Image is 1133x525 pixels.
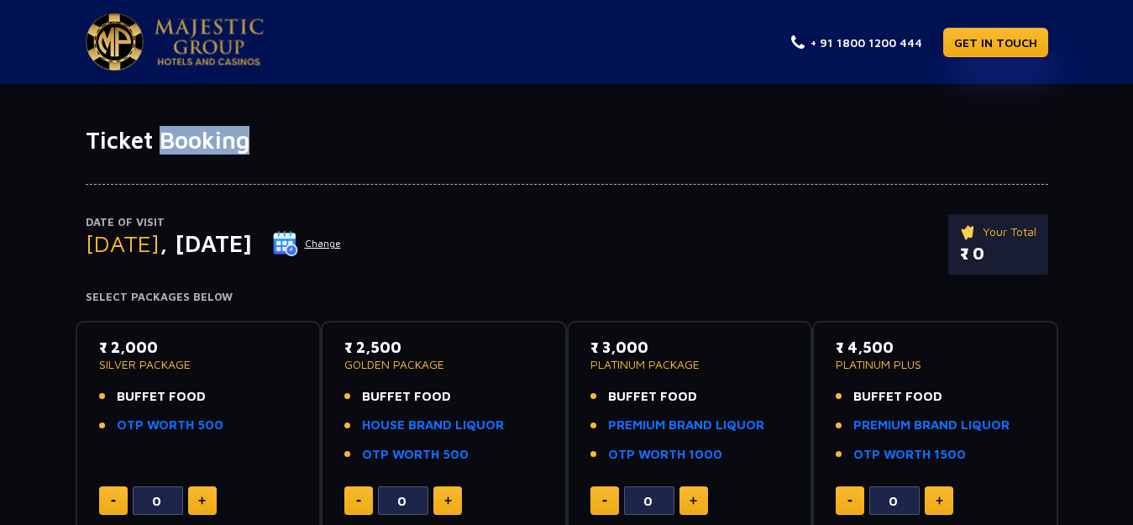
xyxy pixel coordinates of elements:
a: OTP WORTH 500 [117,416,223,435]
img: Majestic Pride [86,13,144,71]
a: OTP WORTH 1000 [608,445,722,465]
p: GOLDEN PACKAGE [344,359,543,370]
h1: Ticket Booking [86,126,1048,155]
img: minus [847,500,852,502]
span: BUFFET FOOD [608,387,697,407]
p: ₹ 2,500 [344,336,543,359]
h4: Select Packages Below [86,291,1048,304]
img: plus [444,496,452,505]
a: PREMIUM BRAND LIQUOR [608,416,764,435]
p: ₹ 2,000 [99,336,298,359]
p: Your Total [960,223,1036,241]
p: ₹ 3,000 [590,336,789,359]
a: PREMIUM BRAND LIQUOR [853,416,1010,435]
p: ₹ 0 [960,241,1036,266]
p: PLATINUM PACKAGE [590,359,789,370]
p: ₹ 4,500 [836,336,1035,359]
a: + 91 1800 1200 444 [791,34,922,51]
img: plus [936,496,943,505]
a: GET IN TOUCH [943,28,1048,57]
img: minus [602,500,607,502]
img: minus [356,500,361,502]
span: [DATE] [86,229,160,257]
p: SILVER PACKAGE [99,359,298,370]
img: plus [198,496,206,505]
span: BUFFET FOOD [362,387,451,407]
p: PLATINUM PLUS [836,359,1035,370]
p: Date of Visit [86,214,342,231]
span: , [DATE] [160,229,252,257]
span: BUFFET FOOD [117,387,206,407]
img: minus [111,500,116,502]
a: OTP WORTH 500 [362,445,469,465]
img: plus [690,496,697,505]
a: HOUSE BRAND LIQUOR [362,416,504,435]
img: Majestic Pride [155,18,264,66]
img: ticket [960,223,978,241]
button: Change [272,230,342,257]
span: BUFFET FOOD [853,387,942,407]
a: OTP WORTH 1500 [853,445,966,465]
